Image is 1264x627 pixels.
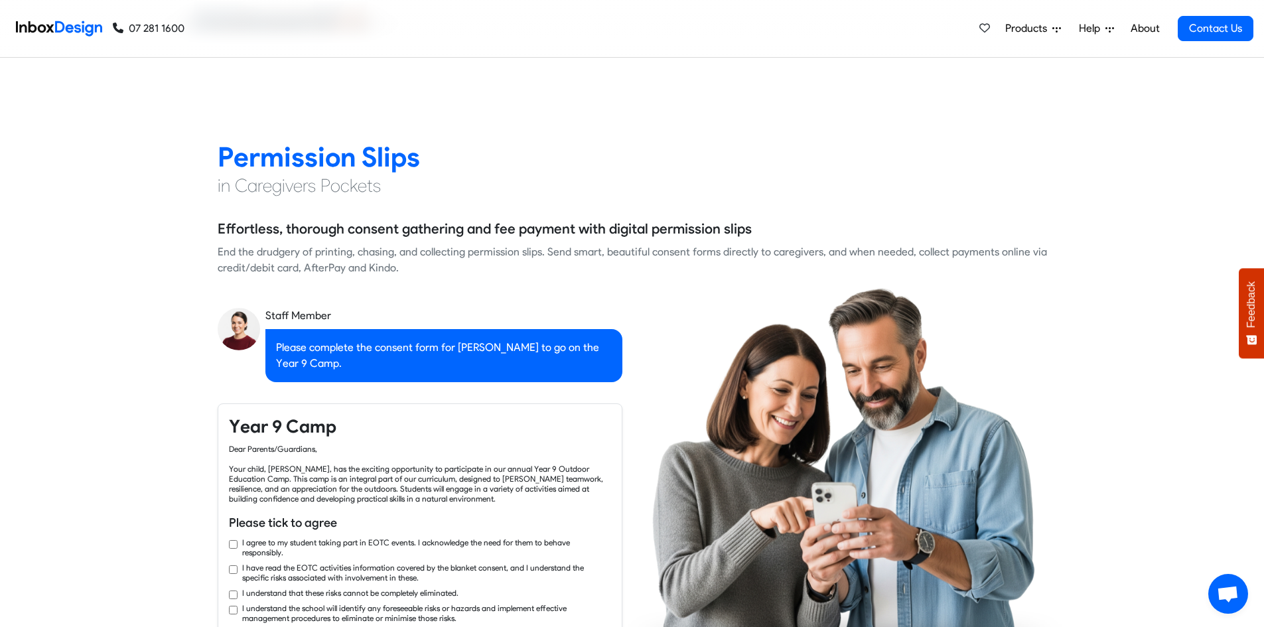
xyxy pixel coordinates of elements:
div: Please complete the consent form for [PERSON_NAME] to go on the Year 9 Camp. [265,329,622,382]
h6: Please tick to agree [229,514,611,531]
img: staff_avatar.png [218,308,260,350]
h4: Year 9 Camp [229,415,611,439]
h4: in Caregivers Pockets [218,174,1047,198]
a: 07 281 1600 [113,21,184,36]
a: About [1127,15,1163,42]
label: I have read the EOTC activities information covered by the blanket consent, and I understand the ... [242,563,611,583]
div: Dear Parents/Guardians, Your child, [PERSON_NAME], has the exciting opportunity to participate in... [229,444,611,504]
div: Staff Member [265,308,622,324]
h2: Permission Slips [218,140,1047,174]
span: Feedback [1245,281,1257,328]
button: Feedback - Show survey [1239,268,1264,358]
label: I understand that these risks cannot be completely eliminated. [242,588,458,598]
a: Contact Us [1178,16,1253,41]
a: Open chat [1208,574,1248,614]
div: End the drudgery of printing, chasing, and collecting permission slips. Send smart, beautiful con... [218,244,1047,276]
a: Products [1000,15,1066,42]
a: Help [1074,15,1119,42]
span: Help [1079,21,1105,36]
label: I agree to my student taking part in EOTC events. I acknowledge the need for them to behave respo... [242,537,611,557]
label: I understand the school will identify any foreseeable risks or hazards and implement effective ma... [242,603,611,623]
h5: Effortless, thorough consent gathering and fee payment with digital permission slips [218,219,752,239]
span: Products [1005,21,1052,36]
